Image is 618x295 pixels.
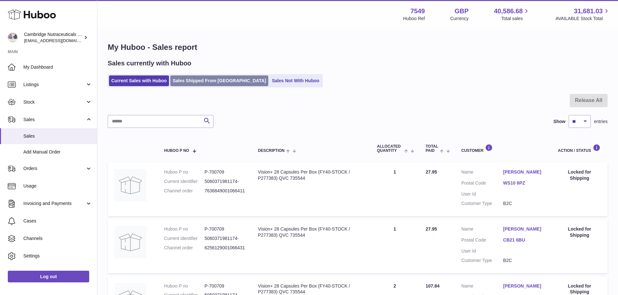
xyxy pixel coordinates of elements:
[370,163,419,216] td: 1
[426,226,437,232] span: 27.95
[403,16,425,22] div: Huboo Ref
[204,169,245,175] dd: P-700709
[503,257,545,264] dd: B2C
[503,226,545,232] a: [PERSON_NAME]
[164,235,205,242] dt: Current identifier
[164,178,205,185] dt: Current identifier
[503,169,545,175] a: [PERSON_NAME]
[23,235,92,242] span: Channels
[555,7,610,22] a: 31,681.03 AVAILABLE Stock Total
[503,200,545,207] dd: B2C
[108,42,608,52] h1: My Huboo - Sales report
[461,283,503,291] dt: Name
[450,16,469,22] div: Currency
[23,183,92,189] span: Usage
[164,226,205,232] dt: Huboo P no
[24,31,82,44] div: Cambridge Nutraceuticals Ltd
[114,169,147,201] img: no-photo.jpg
[164,149,189,153] span: Huboo P no
[164,169,205,175] dt: Huboo P no
[494,7,530,22] a: 40,586.68 Total sales
[258,149,285,153] span: Description
[109,75,169,86] a: Current Sales with Huboo
[164,283,205,289] dt: Huboo P no
[23,200,85,207] span: Invoicing and Payments
[23,165,85,172] span: Orders
[23,64,92,70] span: My Dashboard
[461,191,503,197] dt: User Id
[503,237,545,243] a: CB21 6BU
[454,7,468,16] strong: GBP
[594,119,608,125] span: entries
[204,188,245,194] dd: 7636849001066411
[108,59,191,68] h2: Sales currently with Huboo
[258,169,364,181] div: Vision+ 28 Capsules Per Box (FY40-STOCK / P277383) QVC 735544
[426,144,438,153] span: Total paid
[23,133,92,139] span: Sales
[494,7,523,16] span: 40,586.68
[23,82,85,88] span: Listings
[555,16,610,22] span: AVAILABLE Stock Total
[204,283,245,289] dd: P-700709
[558,169,601,181] div: Locked for Shipping
[204,245,245,251] dd: 6256129001066431
[23,218,92,224] span: Cases
[461,144,545,153] div: Customer
[370,220,419,273] td: 1
[461,180,503,188] dt: Postal Code
[553,119,565,125] label: Show
[23,117,85,123] span: Sales
[23,149,92,155] span: Add Manual Order
[204,235,245,242] dd: 5060371981174-
[258,226,364,238] div: Vision+ 28 Capsules Per Box (FY40-STOCK / P277383) QVC 735544
[8,271,89,282] a: Log out
[23,99,85,105] span: Stock
[204,178,245,185] dd: 5060371981174-
[170,75,268,86] a: Sales Shipped From [GEOGRAPHIC_DATA]
[461,257,503,264] dt: Customer Type
[164,188,205,194] dt: Channel order
[461,226,503,234] dt: Name
[461,248,503,254] dt: User Id
[501,16,530,22] span: Total sales
[503,283,545,289] a: [PERSON_NAME]
[461,200,503,207] dt: Customer Type
[574,7,603,16] span: 31,681.03
[410,7,425,16] strong: 7549
[461,237,503,245] dt: Postal Code
[426,169,437,175] span: 27.95
[164,245,205,251] dt: Channel order
[503,180,545,186] a: WS10 8PZ
[426,283,440,289] span: 107.84
[558,226,601,238] div: Locked for Shipping
[461,169,503,177] dt: Name
[114,226,147,258] img: no-photo.jpg
[558,144,601,153] div: Action / Status
[270,75,321,86] a: Sales Not With Huboo
[204,226,245,232] dd: P-700709
[377,144,403,153] span: ALLOCATED Quantity
[23,253,92,259] span: Settings
[24,38,95,43] span: [EMAIL_ADDRESS][DOMAIN_NAME]
[8,33,18,42] img: internalAdmin-7549@internal.huboo.com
